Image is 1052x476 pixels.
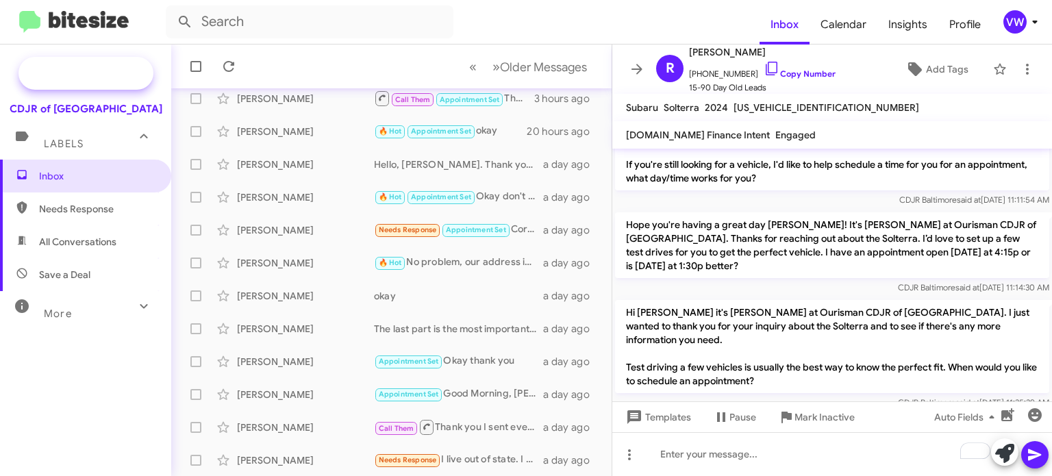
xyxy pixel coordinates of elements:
p: Hope you're having a great day [PERSON_NAME]! It's [PERSON_NAME] at Ourisman CDJR of [GEOGRAPHIC_... [615,212,1049,278]
div: a day ago [543,256,601,270]
span: Templates [623,405,691,429]
span: Needs Response [379,455,437,464]
div: [PERSON_NAME] [237,355,374,368]
button: Next [484,53,595,81]
div: I live out of state. I was looking for a price quote as the local dealership was still a little h... [374,452,543,468]
div: [PERSON_NAME] [237,289,374,303]
span: Needs Response [379,225,437,234]
span: Appointment Set [411,192,471,201]
div: To enrich screen reader interactions, please activate Accessibility in Grammarly extension settings [612,432,1052,476]
div: [PERSON_NAME] [237,322,374,336]
span: Needs Response [39,202,155,216]
div: [PERSON_NAME] [237,92,374,105]
div: [PERSON_NAME] [237,223,374,237]
span: [PHONE_NUMBER] [689,60,836,81]
nav: Page navigation example [462,53,595,81]
div: Thank you I sent everything to you [374,418,543,436]
div: Good Morning, [PERSON_NAME]. Thank you for your inquiry. Are you available to stop by either [DAT... [374,386,543,402]
div: Okay don't forget to ask for Dr. V. when you get here . Our address is [STREET_ADDRESS][US_STATE]... [374,189,543,205]
div: a day ago [543,223,601,237]
span: R [666,58,675,79]
span: Call Them [395,95,431,104]
span: Appointment Set [379,390,439,399]
div: 3 hours ago [534,92,601,105]
div: CDJR of [GEOGRAPHIC_DATA] [10,102,162,116]
div: Correct. I may be interested in the Durango Hellcat. I see a few have the deleted 3rd row. [374,222,543,238]
span: Engaged [775,129,816,141]
span: Older Messages [500,60,587,75]
p: Hi [PERSON_NAME] it's [PERSON_NAME] at Ourisman CDJR of [GEOGRAPHIC_DATA]. I saw you've been in t... [615,111,1049,190]
div: The last part is the most important!! When you get here, don't forget to ask for Dr. V. [374,322,543,336]
button: vw [992,10,1037,34]
input: Search [166,5,453,38]
p: Hi [PERSON_NAME] it's [PERSON_NAME] at Ourisman CDJR of [GEOGRAPHIC_DATA]. I just wanted to thank... [615,300,1049,393]
div: a day ago [543,355,601,368]
span: 🔥 Hot [379,192,402,201]
span: Call Them [379,424,414,433]
span: Subaru [626,101,658,114]
span: More [44,308,72,320]
button: Pause [702,405,767,429]
span: Save a Deal [39,268,90,281]
div: [PERSON_NAME] [237,388,374,401]
span: Mark Inactive [794,405,855,429]
div: a day ago [543,158,601,171]
span: 15-90 Day Old Leads [689,81,836,95]
a: Insights [877,5,938,45]
span: Add Tags [926,57,968,82]
div: [PERSON_NAME] [237,158,374,171]
button: Auto Fields [923,405,1011,429]
span: Special Campaign [60,66,142,80]
span: CDJR Baltimore [DATE] 11:14:30 AM [898,282,1049,292]
div: Hello, [PERSON_NAME]. Thank you for your inquiry. Are you available to stop by either [DATE] or [... [374,158,543,171]
div: Thank you for the appointment [374,90,534,107]
span: 2024 [705,101,728,114]
div: a day ago [543,453,601,467]
div: okay [374,289,543,303]
div: a day ago [543,421,601,434]
span: Pause [729,405,756,429]
span: said at [955,282,979,292]
span: Appointment Set [411,127,471,136]
div: okay [374,123,527,139]
span: Solterra [664,101,699,114]
span: Appointment Set [446,225,506,234]
span: Inbox [39,169,155,183]
span: Appointment Set [379,357,439,366]
span: CDJR Baltimore [DATE] 11:11:54 AM [899,195,1049,205]
a: Profile [938,5,992,45]
a: Copy Number [764,68,836,79]
div: [PERSON_NAME] [237,256,374,270]
button: Templates [612,405,702,429]
a: Inbox [760,5,810,45]
span: [DOMAIN_NAME] Finance Intent [626,129,770,141]
span: [US_VEHICLE_IDENTIFICATION_NUMBER] [734,101,919,114]
div: [PERSON_NAME] [237,125,374,138]
div: Okay thank you [374,353,543,369]
span: 🔥 Hot [379,127,402,136]
span: Appointment Set [440,95,500,104]
div: [PERSON_NAME] [237,190,374,204]
span: All Conversations [39,235,116,249]
div: a day ago [543,322,601,336]
button: Previous [461,53,485,81]
div: [PERSON_NAME] [237,453,374,467]
a: Calendar [810,5,877,45]
div: a day ago [543,190,601,204]
span: « [469,58,477,75]
div: 20 hours ago [527,125,601,138]
span: [PERSON_NAME] [689,44,836,60]
span: » [492,58,500,75]
span: 🔥 Hot [379,258,402,267]
span: said at [955,397,979,408]
button: Add Tags [886,57,986,82]
span: Labels [44,138,84,150]
div: a day ago [543,289,601,303]
button: Mark Inactive [767,405,866,429]
div: vw [1003,10,1027,34]
a: Special Campaign [18,57,153,90]
span: said at [957,195,981,205]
